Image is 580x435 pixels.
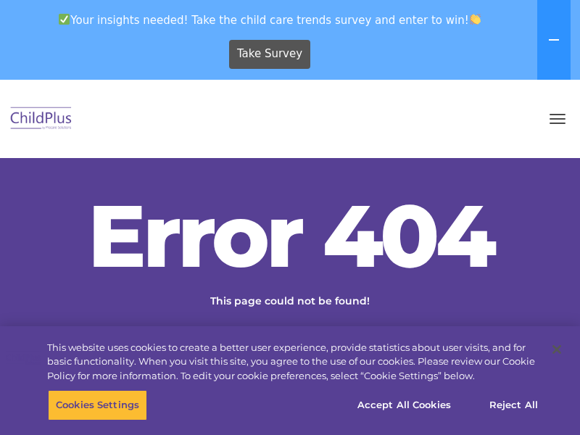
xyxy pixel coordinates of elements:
button: Accept All Cookies [349,390,459,420]
img: ChildPlus by Procare Solutions [7,102,75,136]
a: Take Survey [229,40,311,69]
img: 👏 [470,14,481,25]
h2: Error 404 [72,192,507,279]
div: This website uses cookies to create a better user experience, provide statistics about user visit... [47,341,539,384]
span: Your insights needed! Take the child care trends survey and enter to win! [6,6,534,34]
img: ✅ [59,14,70,25]
p: This page could not be found! [138,294,442,309]
button: Close [541,333,573,365]
button: Cookies Settings [48,390,147,420]
button: Reject All [468,390,559,420]
span: Take Survey [237,41,302,67]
